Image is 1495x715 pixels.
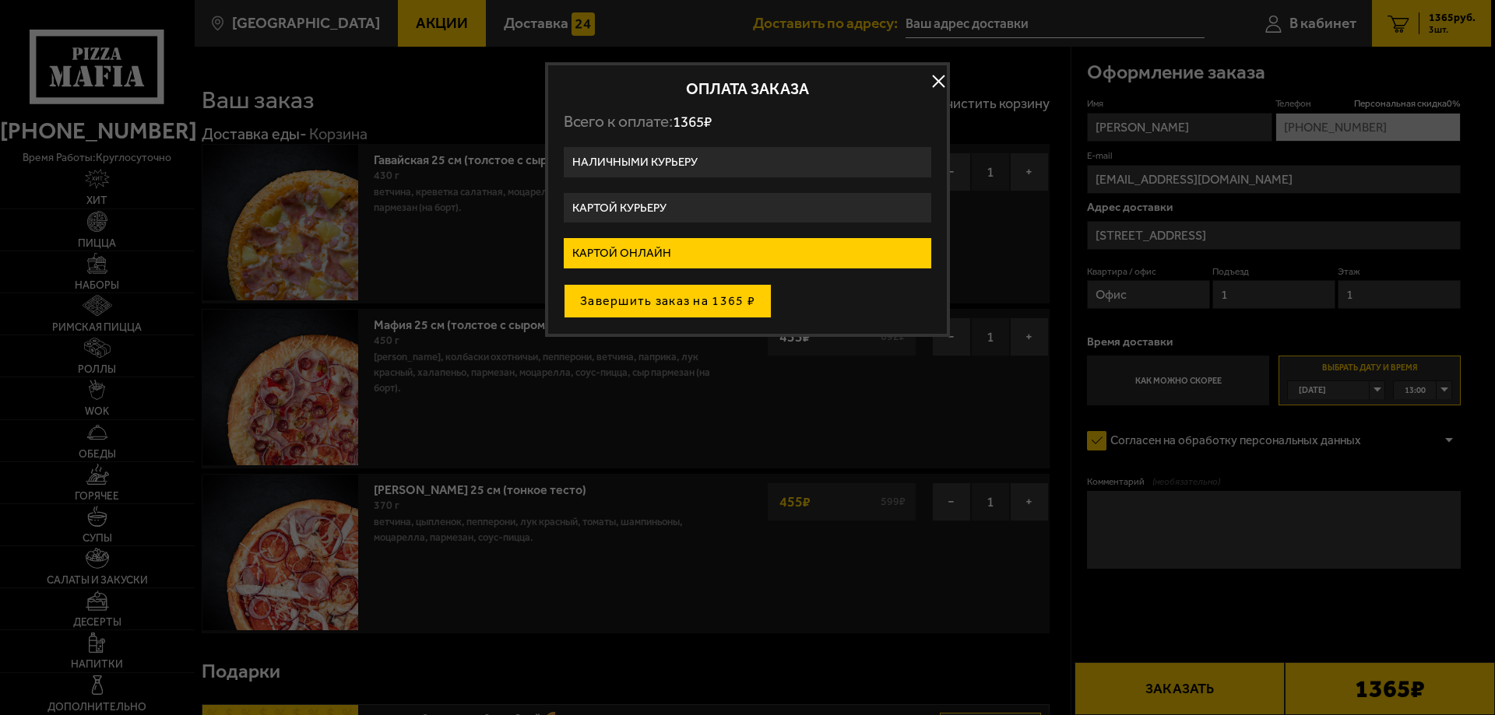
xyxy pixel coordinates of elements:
[564,238,931,268] label: Картой онлайн
[564,193,931,223] label: Картой курьеру
[564,147,931,177] label: Наличными курьеру
[673,113,712,131] span: 1365 ₽
[564,112,931,131] p: Всего к оплате:
[564,284,772,318] button: Завершить заказ на 1365 ₽
[564,81,931,96] h2: Оплата заказа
